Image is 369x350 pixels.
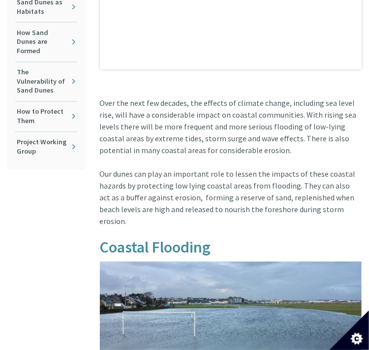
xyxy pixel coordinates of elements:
a: Project Working Group [15,132,77,162]
a: How Sand Dunes are Formed [15,22,77,61]
a: How to Protect Them [15,101,77,131]
a: The Vulnerability of Sand Dunes [15,62,77,101]
h3: Coastal Flooding [100,239,362,256]
button: Set cookie preferences [330,311,369,350]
